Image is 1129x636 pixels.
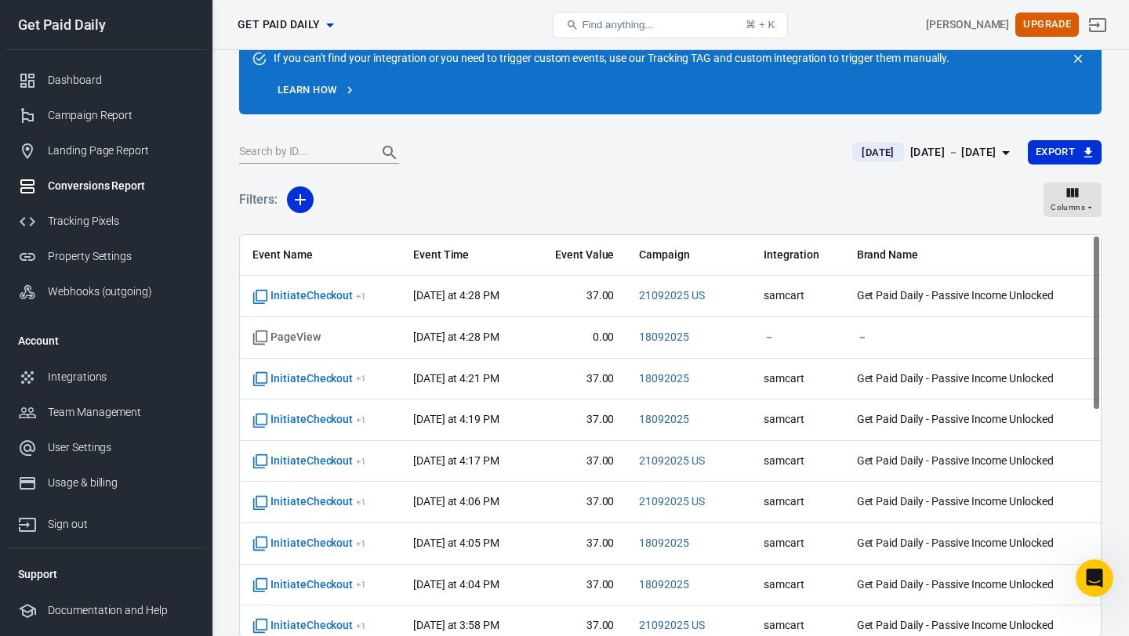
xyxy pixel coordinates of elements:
div: [DATE] － [DATE] [910,143,996,162]
a: Learn how [274,78,359,103]
span: 37.00 [542,454,614,469]
div: Team Management [48,404,194,421]
span: InitiateCheckout [252,536,366,551]
button: Home [245,6,275,36]
div: Great, you can pick a time to attend a demo to learn how to use AnyTrack forLead generation marke... [13,187,257,252]
a: User Settings [5,430,206,465]
span: － [857,330,1076,345]
p: Within 2 hours [111,20,184,35]
sup: + 1 [356,414,366,425]
div: Tracking Pixels [48,213,194,229]
span: samcart [764,412,831,428]
span: Get Paid Daily - Passive Income Unlocked [857,288,1076,304]
time: 2025-09-22T16:05:00+02:00 [413,537,499,549]
div: AnyTrack • 1h ago [25,433,113,443]
span: InitiateCheckout [252,577,366,593]
span: 21092025 US [639,618,705,634]
div: User Settings [48,439,194,456]
time: 2025-09-22T16:06:09+02:00 [413,495,499,508]
li: Account [5,322,206,360]
span: 37.00 [542,371,614,387]
a: Landing Page Report [5,133,206,168]
span: 37.00 [542,412,614,428]
span: samcart [764,288,831,304]
span: samcart [764,536,831,551]
span: 21092025 US [639,494,705,510]
span: － [764,330,831,345]
sup: + 1 [356,538,366,549]
sup: + 1 [356,620,366,631]
time: 2025-09-22T16:17:58+02:00 [413,454,499,467]
a: Campaign Report [5,98,206,133]
span: Get Paid Daily - Passive Income Unlocked [857,454,1076,469]
button: go back [10,6,40,36]
button: Upload attachment [74,493,87,505]
sup: + 1 [356,291,366,302]
a: Usage & billing [5,465,206,500]
span: Get Paid Daily [238,15,321,34]
div: Our usual reply time 🕒 [25,389,245,420]
img: Profile image for Jose [45,9,70,34]
span: 18092025 [639,371,689,387]
div: Great, you can pick a time to attend a demo to learn how to use AnyTrack for [25,197,245,243]
span: Get Paid Daily - Passive Income Unlocked [857,371,1076,387]
span: 21092025 US [639,288,705,304]
div: Sign out [48,516,194,533]
button: Export [1028,140,1102,164]
div: Use Case [32,104,281,120]
h5: Filters: [239,175,278,225]
sup: + 1 [356,456,366,467]
button: Start recording [100,493,112,505]
span: 37.00 [542,577,614,593]
div: Campaign Report [48,107,194,124]
div: ⌘ + K [746,19,775,31]
span: Find anything... [582,19,653,31]
sup: + 1 [356,497,366,508]
div: Hi can I schedule an onboarding call? [83,273,289,289]
span: Campaign [639,248,739,263]
textarea: Message… [13,460,300,486]
button: Search [371,134,408,172]
span: 21092025 US [639,454,705,469]
div: AnyTrack says… [13,25,301,76]
div: Dashboard [48,72,194,89]
span: Get Paid Daily - Passive Income Unlocked [857,412,1076,428]
button: Upgrade [1015,13,1079,37]
a: Team Management [5,395,206,430]
div: You’ll get replies here and in your email:✉️[EMAIL_ADDRESS][DOMAIN_NAME]Our usual reply time🕒unde... [13,311,257,430]
button: [DATE][DATE] － [DATE] [840,139,1027,165]
button: close [1067,48,1089,70]
time: 2025-09-22T16:21:16+02:00 [413,372,499,385]
li: Support [5,555,206,593]
time: 2025-09-22T16:04:30+02:00 [413,578,499,591]
a: 18092025 [639,413,689,425]
a: Sign out [1079,6,1116,44]
span: 0.00 [542,330,614,345]
time: 2025-09-22T16:28:23+02:00 [413,331,499,343]
a: 18092025 [639,372,689,385]
span: [DATE] [855,145,900,161]
div: AnyTrack says… [13,77,301,187]
button: Find anything...⌘ + K [553,12,788,38]
span: Get Paid Daily - Passive Income Unlocked [857,536,1076,551]
span: 37.00 [542,618,614,634]
a: Lead generation marketing. [40,228,192,240]
input: Search by ID... [239,143,365,163]
img: Profile image for Laurent [67,9,92,34]
span: Integration [764,248,831,263]
div: Integrations [48,369,194,385]
span: 37.00 [542,536,614,551]
div: Hi can I schedule an onboarding call? [71,264,301,298]
div: Documentation and Help [48,602,194,619]
span: Event Time [413,248,517,263]
span: InitiateCheckout [252,494,366,510]
a: 21092025 US [639,495,705,508]
span: samcart [764,494,831,510]
div: Close [275,6,303,34]
span: InitiateCheckout [252,371,366,387]
span: samcart [764,371,831,387]
time: 2025-09-22T16:28:45+02:00 [413,289,499,302]
span: InitiateCheckout [252,618,366,634]
span: Event Value [542,248,614,263]
span: 37.00 [542,494,614,510]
